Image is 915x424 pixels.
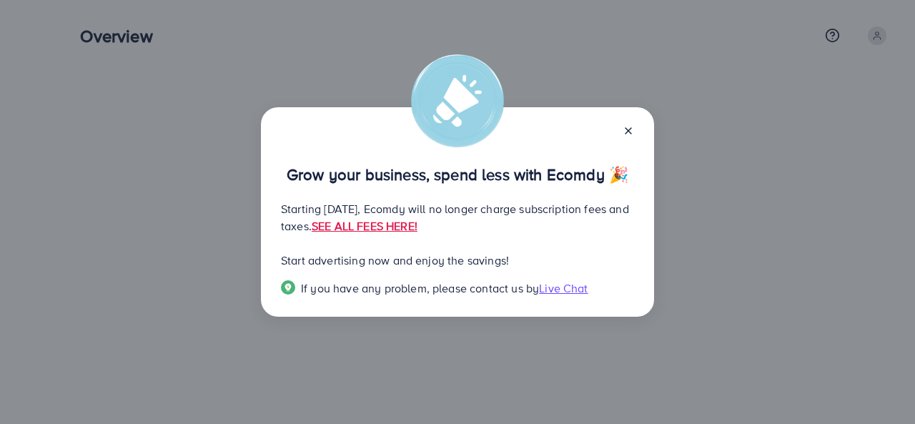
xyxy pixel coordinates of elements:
img: Popup guide [281,280,295,295]
p: Grow your business, spend less with Ecomdy 🎉 [281,166,634,183]
span: If you have any problem, please contact us by [301,280,539,296]
p: Start advertising now and enjoy the savings! [281,252,634,269]
a: SEE ALL FEES HERE! [312,218,417,234]
img: alert [411,54,504,147]
span: Live Chat [539,280,588,296]
p: Starting [DATE], Ecomdy will no longer charge subscription fees and taxes. [281,200,634,235]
